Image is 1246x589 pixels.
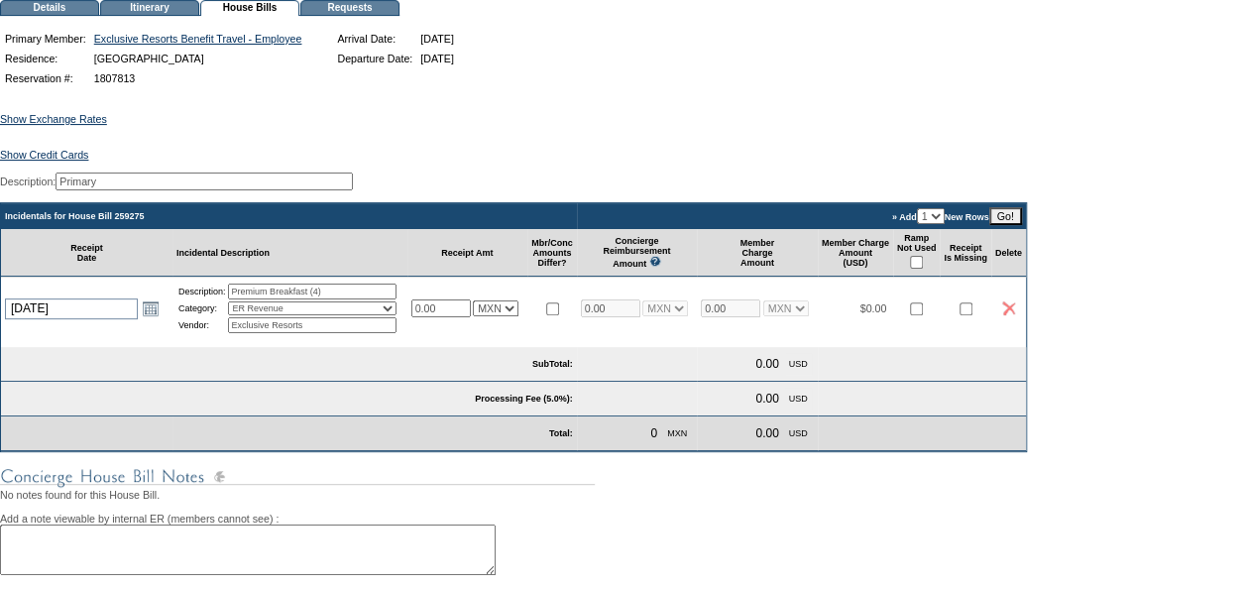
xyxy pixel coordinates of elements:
td: SubTotal: [1,347,577,382]
td: USD [785,353,812,375]
td: Ramp Not Used [893,229,941,277]
td: Category: [178,301,226,315]
td: [DATE] [417,50,457,67]
td: Description: [178,284,226,299]
td: Receipt Date [1,229,172,277]
td: Receipt Amt [407,229,528,277]
input: Go! [989,207,1022,225]
td: 1807813 [91,69,305,87]
td: 0 [646,422,661,444]
td: Incidentals for House Bill 259275 [1,203,577,229]
a: Exclusive Resorts Benefit Travel - Employee [94,33,302,45]
td: Receipt Is Missing [940,229,991,277]
td: 0.00 [751,422,782,444]
td: Incidental Description [172,229,407,277]
td: Arrival Date: [334,30,415,48]
td: 0.00 [751,388,782,410]
td: Vendor: [178,317,226,333]
img: questionMark_lightBlue.gif [649,256,661,267]
a: Open the calendar popup. [140,297,162,319]
td: Total: [172,416,577,451]
td: Departure Date: [334,50,415,67]
td: 0.00 [751,353,782,375]
span: $0.00 [860,302,887,314]
img: icon_delete2.gif [1002,301,1015,315]
td: » Add New Rows [577,203,1026,229]
td: Mbr/Conc Amounts Differ? [527,229,577,277]
td: [DATE] [417,30,457,48]
td: Member Charge Amount [697,229,818,277]
td: USD [785,388,812,410]
td: Primary Member: [2,30,89,48]
td: Delete [991,229,1026,277]
td: USD [785,422,812,444]
td: MXN [663,422,691,444]
td: [GEOGRAPHIC_DATA] [91,50,305,67]
td: Residence: [2,50,89,67]
td: Reservation #: [2,69,89,87]
td: Concierge Reimbursement Amount [577,229,698,277]
td: Member Charge Amount (USD) [818,229,893,277]
td: Processing Fee (5.0%): [1,382,577,416]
